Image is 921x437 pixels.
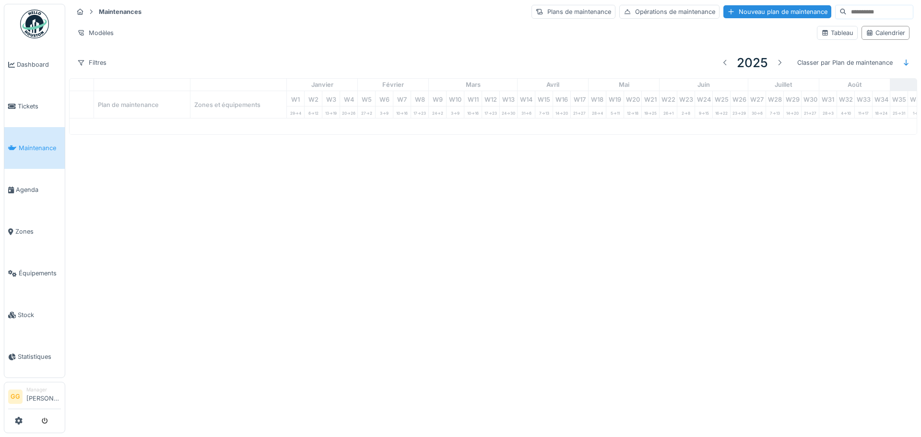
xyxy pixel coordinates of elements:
[695,91,712,106] div: W 24
[619,5,720,19] div: Opérations de maintenance
[73,26,118,40] div: Modèles
[731,106,748,118] div: 23 -> 29
[606,91,624,106] div: W 19
[642,91,659,106] div: W 21
[8,386,61,409] a: GG Manager[PERSON_NAME]
[393,106,411,118] div: 10 -> 16
[553,106,570,118] div: 14 -> 20
[837,91,854,106] div: W 32
[358,91,375,106] div: W 5
[26,386,61,407] li: [PERSON_NAME]
[793,56,897,70] div: Classer par Plan de maintenance
[16,185,61,194] span: Agenda
[677,106,695,118] div: 2 -> 8
[535,91,553,106] div: W 15
[20,10,49,38] img: Badge_color-CXgf-gQk.svg
[748,91,766,106] div: W 27
[376,91,393,106] div: W 6
[94,91,190,118] div: Plan de maintenance
[802,91,819,106] div: W 30
[4,294,65,336] a: Stock
[784,91,801,106] div: W 29
[4,336,65,378] a: Statistiques
[535,106,553,118] div: 7 -> 13
[589,79,659,91] div: mai
[553,91,570,106] div: W 16
[73,56,111,70] div: Filtres
[358,106,375,118] div: 27 -> 2
[660,91,677,106] div: W 22
[287,91,304,106] div: W 1
[819,91,837,106] div: W 31
[589,106,606,118] div: 28 -> 4
[890,91,908,106] div: W 35
[518,91,535,106] div: W 14
[766,106,783,118] div: 7 -> 13
[866,28,905,37] div: Calendrier
[731,91,748,106] div: W 26
[15,227,61,236] span: Zones
[642,106,659,118] div: 19 -> 25
[4,252,65,294] a: Équipements
[571,91,588,106] div: W 17
[695,106,712,118] div: 9 -> 15
[531,5,615,19] div: Plans de maintenance
[748,79,819,91] div: juillet
[429,79,517,91] div: mars
[713,106,730,118] div: 16 -> 22
[713,91,730,106] div: W 25
[837,106,854,118] div: 4 -> 10
[873,106,890,118] div: 18 -> 24
[873,91,890,106] div: W 34
[340,91,357,106] div: W 4
[589,91,606,106] div: W 18
[855,106,872,118] div: 11 -> 17
[4,44,65,85] a: Dashboard
[19,143,61,153] span: Maintenance
[660,79,748,91] div: juin
[784,106,801,118] div: 14 -> 20
[819,79,890,91] div: août
[482,91,499,106] div: W 12
[737,55,768,70] h3: 2025
[4,127,65,169] a: Maintenance
[821,28,853,37] div: Tableau
[4,169,65,211] a: Agenda
[624,106,641,118] div: 12 -> 18
[287,79,357,91] div: janvier
[305,91,322,106] div: W 2
[500,106,517,118] div: 24 -> 30
[855,91,872,106] div: W 33
[287,106,304,118] div: 29 -> 4
[17,60,61,69] span: Dashboard
[660,106,677,118] div: 26 -> 1
[18,310,61,319] span: Stock
[411,91,428,106] div: W 8
[4,85,65,127] a: Tickets
[766,91,783,106] div: W 28
[447,91,464,106] div: W 10
[95,7,145,16] strong: Maintenances
[18,352,61,361] span: Statistiques
[802,106,819,118] div: 21 -> 27
[571,106,588,118] div: 21 -> 27
[18,102,61,111] span: Tickets
[429,106,446,118] div: 24 -> 2
[482,106,499,118] div: 17 -> 23
[393,91,411,106] div: W 7
[322,106,340,118] div: 13 -> 19
[26,386,61,393] div: Manager
[358,79,428,91] div: février
[190,91,286,118] div: Zones et équipements
[606,106,624,118] div: 5 -> 11
[8,390,23,404] li: GG
[819,106,837,118] div: 28 -> 3
[447,106,464,118] div: 3 -> 9
[518,79,588,91] div: avril
[624,91,641,106] div: W 20
[376,106,393,118] div: 3 -> 9
[305,106,322,118] div: 6 -> 12
[464,91,482,106] div: W 11
[890,106,908,118] div: 25 -> 31
[500,91,517,106] div: W 13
